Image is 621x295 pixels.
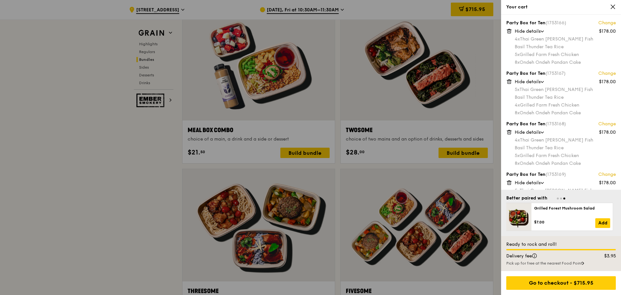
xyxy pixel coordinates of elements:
[515,137,520,143] span: 4x
[515,44,616,50] div: Basil Thunder Tea Rice
[506,20,616,26] div: Party Box for Ten
[534,206,610,211] div: Grilled Forest Mushroom Salad
[515,180,541,186] span: Hide details
[515,102,616,108] div: Grilled Farm Fresh Chicken
[515,110,520,116] span: 8x
[515,36,616,42] div: Thai Green [PERSON_NAME] Fish
[515,153,520,158] span: 5x
[557,198,559,199] span: Go to slide 1
[515,160,616,167] div: Ondeh Ondeh Pandan Cake
[598,70,616,77] a: Change
[515,52,520,57] span: 5x
[563,198,565,199] span: Go to slide 3
[534,220,595,225] div: $7.00
[515,102,520,108] span: 4x
[545,20,566,26] span: (1753166)
[599,28,616,35] div: $178.00
[506,261,616,266] div: Pick up for free at the nearest Food Point
[515,110,616,116] div: Ondeh Ondeh Pandan Cake
[506,70,616,77] div: Party Box for Ten
[515,51,616,58] div: Grilled Farm Fresh Chicken
[515,36,520,42] span: 4x
[515,153,616,159] div: Grilled Farm Fresh Chicken
[515,79,541,85] span: Hide details
[515,59,616,66] div: Ondeh Ondeh Pandan Cake
[599,180,616,186] div: $178.00
[598,121,616,127] a: Change
[506,241,616,248] div: Ready to rock and roll!
[545,121,566,127] span: (1753168)
[599,79,616,85] div: $178.00
[545,71,566,76] span: (1753167)
[515,137,616,143] div: Thai Green [PERSON_NAME] Fish
[506,171,616,178] div: Party Box for Ten
[515,161,520,166] span: 8x
[595,218,610,228] a: Add
[515,94,616,101] div: Basil Thunder Tea Rice
[515,86,616,93] div: Thai Green [PERSON_NAME] Fish
[598,171,616,178] a: Change
[506,4,616,10] div: Your cart
[591,253,620,259] div: $3.95
[502,253,591,259] div: Delivery fee
[599,129,616,136] div: $178.00
[515,28,541,34] span: Hide details
[506,195,547,201] div: Better paired with
[598,20,616,26] a: Change
[515,87,520,92] span: 5x
[515,60,520,65] span: 8x
[560,198,562,199] span: Go to slide 2
[515,187,616,194] div: Thai Green [PERSON_NAME] Fish
[515,130,541,135] span: Hide details
[545,172,566,177] span: (1753169)
[515,188,520,193] span: 5x
[506,276,616,290] div: Go to checkout - $715.95
[506,121,616,127] div: Party Box for Ten
[515,145,616,151] div: Basil Thunder Tea Rice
